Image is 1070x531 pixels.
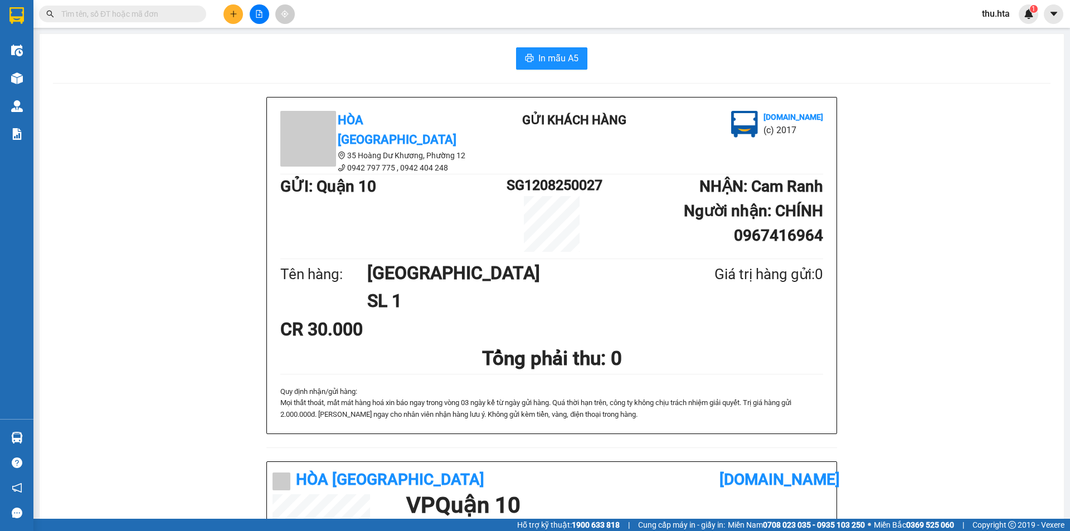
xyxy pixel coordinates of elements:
[874,519,954,531] span: Miền Bắc
[973,7,1019,21] span: thu.hta
[275,4,295,24] button: aim
[11,100,23,112] img: warehouse-icon
[250,4,269,24] button: file-add
[906,520,954,529] strong: 0369 525 060
[628,519,630,531] span: |
[699,177,823,196] b: NHẬN : Cam Ranh
[962,519,964,531] span: |
[296,470,484,489] b: Hòa [GEOGRAPHIC_DATA]
[660,263,823,286] div: Giá trị hàng gửi: 0
[11,128,23,140] img: solution-icon
[1008,521,1016,529] span: copyright
[763,113,823,121] b: [DOMAIN_NAME]
[538,51,578,65] span: In mẫu A5
[12,457,22,468] span: question-circle
[1024,9,1034,19] img: icon-new-feature
[367,287,660,315] h1: SL 1
[281,10,289,18] span: aim
[9,7,24,24] img: logo-vxr
[763,520,865,529] strong: 0708 023 035 - 0935 103 250
[11,45,23,56] img: warehouse-icon
[507,174,597,196] h1: SG1208250027
[61,8,193,20] input: Tìm tên, số ĐT hoặc mã đơn
[280,162,481,174] li: 0942 797 775 , 0942 404 248
[223,4,243,24] button: plus
[868,523,871,527] span: ⚪️
[1044,4,1063,24] button: caret-down
[406,494,825,517] h1: VP Quận 10
[516,47,587,70] button: printerIn mẫu A5
[280,343,823,374] h1: Tổng phải thu: 0
[280,397,823,420] p: Mọi thất thoát, mất mát hàng hoá xin báo ngay trong vòng 03 ngày kể từ ngày gửi hà...
[280,177,376,196] b: GỬI : Quận 10
[728,519,865,531] span: Miền Nam
[12,508,22,518] span: message
[1032,5,1035,13] span: 1
[280,315,459,343] div: CR 30.000
[230,10,237,18] span: plus
[522,113,626,127] b: Gửi khách hàng
[280,263,367,286] div: Tên hàng:
[338,152,346,159] span: environment
[280,149,481,162] li: 35 Hoàng Dư Khương, Phường 12
[46,10,54,18] span: search
[731,111,758,138] img: logo.jpg
[338,164,346,172] span: phone
[1049,9,1059,19] span: caret-down
[763,123,823,137] li: (c) 2017
[1030,5,1038,13] sup: 1
[684,202,823,245] b: Người nhận : CHÍNH 0967416964
[517,519,620,531] span: Hỗ trợ kỹ thuật:
[255,10,263,18] span: file-add
[338,113,456,147] b: Hòa [GEOGRAPHIC_DATA]
[11,432,23,444] img: warehouse-icon
[525,53,534,64] span: printer
[638,519,725,531] span: Cung cấp máy in - giấy in:
[11,72,23,84] img: warehouse-icon
[280,386,823,420] div: Quy định nhận/gửi hàng :
[572,520,620,529] strong: 1900 633 818
[367,259,660,287] h1: [GEOGRAPHIC_DATA]
[719,470,840,489] b: [DOMAIN_NAME]
[12,483,22,493] span: notification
